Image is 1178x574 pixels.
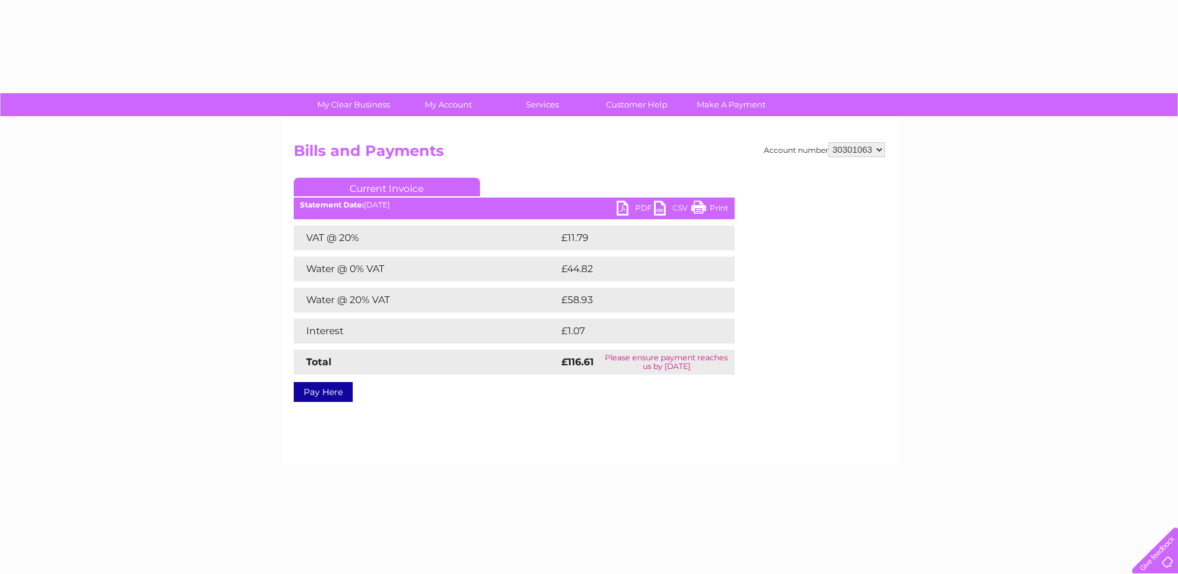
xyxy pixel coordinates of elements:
div: Account number [764,142,885,157]
a: Print [691,201,728,219]
div: [DATE] [294,201,735,209]
a: Customer Help [586,93,688,116]
a: Pay Here [294,382,353,402]
a: Current Invoice [294,178,480,196]
a: CSV [654,201,691,219]
td: Interest [294,319,558,344]
td: £1.07 [558,319,704,344]
b: Statement Date: [300,200,364,209]
strong: £116.61 [561,356,594,368]
strong: Total [306,356,332,368]
td: £44.82 [558,257,710,281]
td: VAT @ 20% [294,225,558,250]
a: My Clear Business [302,93,405,116]
td: £11.79 [558,225,707,250]
h2: Bills and Payments [294,142,885,166]
td: £58.93 [558,288,710,312]
a: Make A Payment [680,93,782,116]
a: Services [491,93,594,116]
td: Water @ 20% VAT [294,288,558,312]
td: Please ensure payment reaches us by [DATE] [599,350,735,375]
a: My Account [397,93,499,116]
td: Water @ 0% VAT [294,257,558,281]
a: PDF [617,201,654,219]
